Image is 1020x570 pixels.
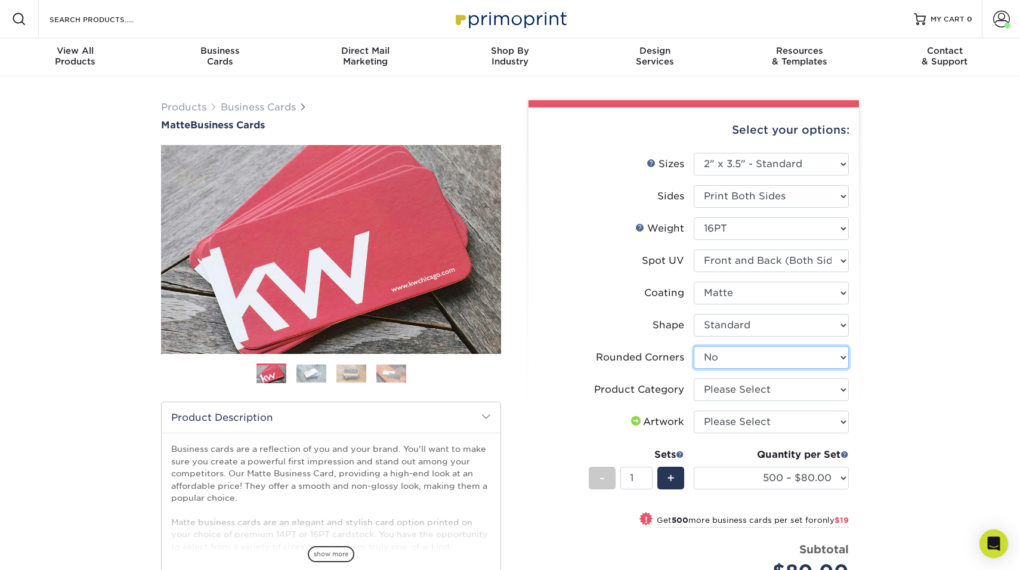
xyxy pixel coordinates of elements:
span: 0 [967,15,972,23]
div: Marketing [293,45,438,67]
img: Business Cards 04 [376,364,406,383]
a: Business Cards [221,101,296,113]
div: Quantity per Set [694,448,849,462]
h2: Product Description [162,402,500,433]
span: Resources [727,45,872,56]
span: - [599,469,605,487]
div: Select your options: [538,107,849,153]
div: Rounded Corners [596,350,684,365]
h1: Business Cards [161,119,501,131]
span: + [667,469,675,487]
div: Products [3,45,148,67]
span: Matte [161,119,190,131]
small: Get more business cards per set for [657,516,849,528]
span: Shop By [438,45,583,56]
span: $19 [834,516,849,525]
span: Business [148,45,293,56]
span: MY CART [931,14,965,24]
div: Sides [657,189,684,204]
div: Shape [653,318,684,332]
div: Cards [148,45,293,67]
div: Artwork [629,415,684,429]
div: & Templates [727,45,872,67]
div: Weight [635,221,684,236]
span: View All [3,45,148,56]
strong: 500 [672,516,688,525]
span: show more [308,546,354,562]
span: ! [645,513,648,526]
img: Business Cards 03 [336,364,366,383]
a: Products [161,101,206,113]
img: Primoprint [450,6,570,32]
div: Services [582,45,727,67]
a: MatteBusiness Cards [161,119,501,131]
div: Coating [644,286,684,300]
a: Resources& Templates [727,38,872,76]
div: Spot UV [642,254,684,268]
img: Business Cards 01 [256,359,286,389]
div: Industry [438,45,583,67]
input: SEARCH PRODUCTS..... [48,12,165,26]
a: BusinessCards [148,38,293,76]
span: Design [582,45,727,56]
div: Product Category [594,383,684,397]
a: DesignServices [582,38,727,76]
a: Shop ByIndustry [438,38,583,76]
img: Matte 01 [161,79,501,420]
a: Direct MailMarketing [293,38,438,76]
span: Contact [872,45,1017,56]
div: Sizes [647,157,684,171]
strong: Subtotal [799,543,849,556]
span: only [817,516,849,525]
a: View AllProducts [3,38,148,76]
a: Contact& Support [872,38,1017,76]
div: Sets [589,448,684,462]
img: Business Cards 02 [296,364,326,383]
div: & Support [872,45,1017,67]
div: Open Intercom Messenger [979,529,1008,558]
span: Direct Mail [293,45,438,56]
